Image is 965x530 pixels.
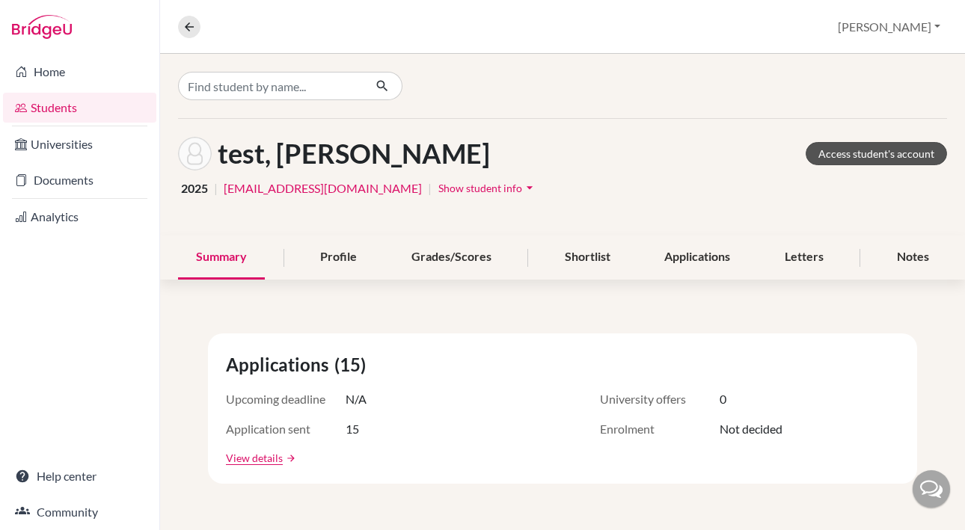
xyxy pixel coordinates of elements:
[3,129,156,159] a: Universities
[226,450,283,466] a: View details
[226,351,334,378] span: Applications
[181,179,208,197] span: 2025
[646,235,748,280] div: Applications
[438,176,538,200] button: Show student infoarrow_drop_down
[3,497,156,527] a: Community
[38,10,61,24] span: 帮助
[547,235,628,280] div: Shortlist
[3,461,156,491] a: Help center
[720,420,782,438] span: Not decided
[720,390,726,408] span: 0
[178,235,265,280] div: Summary
[3,93,156,123] a: Students
[522,180,537,195] i: arrow_drop_down
[393,235,509,280] div: Grades/Scores
[806,142,947,165] a: Access student's account
[12,15,72,39] img: Bridge-U
[224,179,422,197] a: [EMAIL_ADDRESS][DOMAIN_NAME]
[226,420,346,438] span: Application sent
[428,179,432,197] span: |
[226,390,346,408] span: Upcoming deadline
[600,420,720,438] span: Enrolment
[3,57,156,87] a: Home
[346,420,359,438] span: 15
[218,138,490,170] h1: test, [PERSON_NAME]
[879,235,947,280] div: Notes
[438,182,522,194] span: Show student info
[3,165,156,195] a: Documents
[302,235,375,280] div: Profile
[214,179,218,197] span: |
[831,13,947,41] button: [PERSON_NAME]
[178,137,212,170] img: Hannie test's avatar
[346,390,367,408] span: N/A
[334,351,372,378] span: (15)
[178,72,364,100] input: Find student by name...
[767,235,842,280] div: Letters
[3,202,156,232] a: Analytics
[600,390,720,408] span: University offers
[283,453,296,463] a: arrow_forward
